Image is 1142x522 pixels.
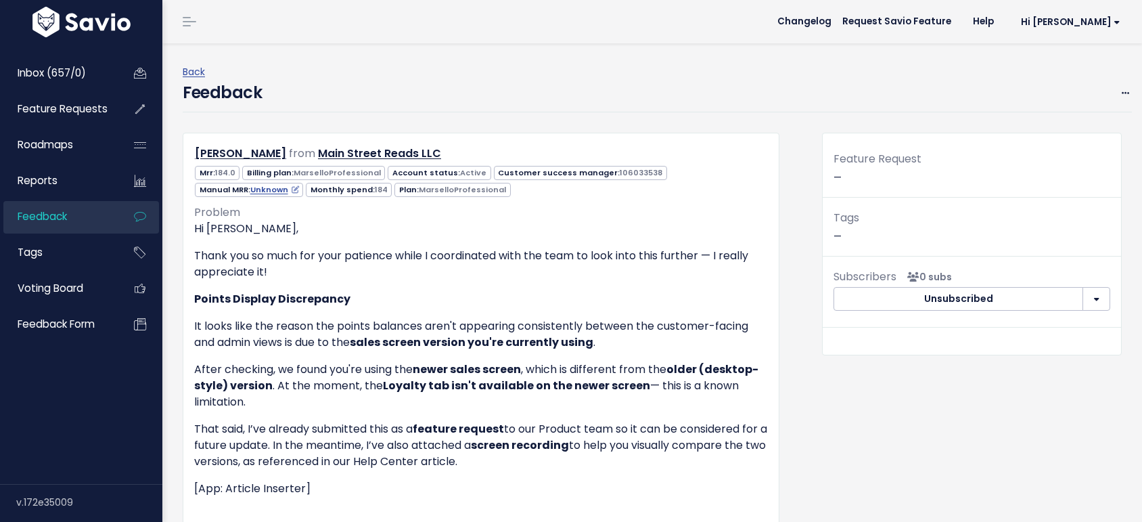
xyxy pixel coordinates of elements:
[18,102,108,116] span: Feature Requests
[823,150,1121,198] div: —
[250,184,299,195] a: Unknown
[1005,12,1131,32] a: Hi [PERSON_NAME]
[318,146,441,161] a: Main Street Reads LLC
[18,173,58,188] span: Reports
[350,334,593,350] strong: sales screen version you're currently using
[195,166,239,180] span: Mrr:
[294,167,381,178] span: MarselloProfessional
[194,204,240,220] span: Problem
[3,93,112,125] a: Feature Requests
[194,318,768,351] p: It looks like the reason the points balances aren't appearing consistently between the customer-f...
[183,65,205,79] a: Back
[388,166,490,180] span: Account status:
[1021,17,1120,27] span: Hi [PERSON_NAME]
[962,12,1005,32] a: Help
[833,210,859,225] span: Tags
[833,209,1110,245] p: —
[194,362,768,410] p: After checking, we found you're using the , which is different from the . At the moment, the — th...
[394,183,510,197] span: Plan:
[471,437,569,453] strong: screen recording
[460,167,486,178] span: Active
[413,421,504,437] strong: feature request
[833,151,921,167] span: Feature Request
[194,481,768,497] p: [App: Article Inserter]
[16,485,162,520] div: v.172e35009
[194,362,758,393] strong: older (desktop-style) version
[194,421,768,470] p: That said, I’ve already submitted this as a to our Product team so it can be considered for a fut...
[195,146,286,161] a: [PERSON_NAME]
[833,269,896,284] span: Subscribers
[18,281,83,295] span: Voting Board
[3,58,112,89] a: Inbox (657/0)
[833,287,1083,311] button: Unsubscribed
[18,245,43,259] span: Tags
[242,166,385,180] span: Billing plan:
[3,201,112,232] a: Feedback
[413,362,521,377] strong: newer sales screen
[3,309,112,340] a: Feedback form
[3,129,112,160] a: Roadmaps
[29,7,134,37] img: logo-white.9d6f32f41409.svg
[3,165,112,196] a: Reports
[3,237,112,268] a: Tags
[194,248,768,280] p: Thank you so much for your patience while I coordinated with the team to look into this further —...
[902,270,952,284] span: <p><strong>Subscribers</strong><br><br> No subscribers yet<br> </p>
[620,167,662,178] span: 106033538
[195,183,303,197] span: Manual MRR:
[383,378,650,393] strong: Loyalty tab isn't available on the newer screen
[306,183,392,197] span: Monthly spend:
[18,209,67,223] span: Feedback
[3,273,112,304] a: Voting Board
[289,146,315,161] span: from
[183,81,262,105] h4: Feedback
[18,66,86,80] span: Inbox (657/0)
[215,167,235,178] span: 184.0
[777,17,831,26] span: Changelog
[194,221,768,237] p: Hi [PERSON_NAME],
[494,166,667,180] span: Customer success manager:
[18,317,95,331] span: Feedback form
[194,291,350,307] strong: Points Display Discrepancy
[18,137,73,152] span: Roadmaps
[419,184,506,195] span: MarselloProfessional
[375,184,388,195] span: 184
[831,12,962,32] a: Request Savio Feature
